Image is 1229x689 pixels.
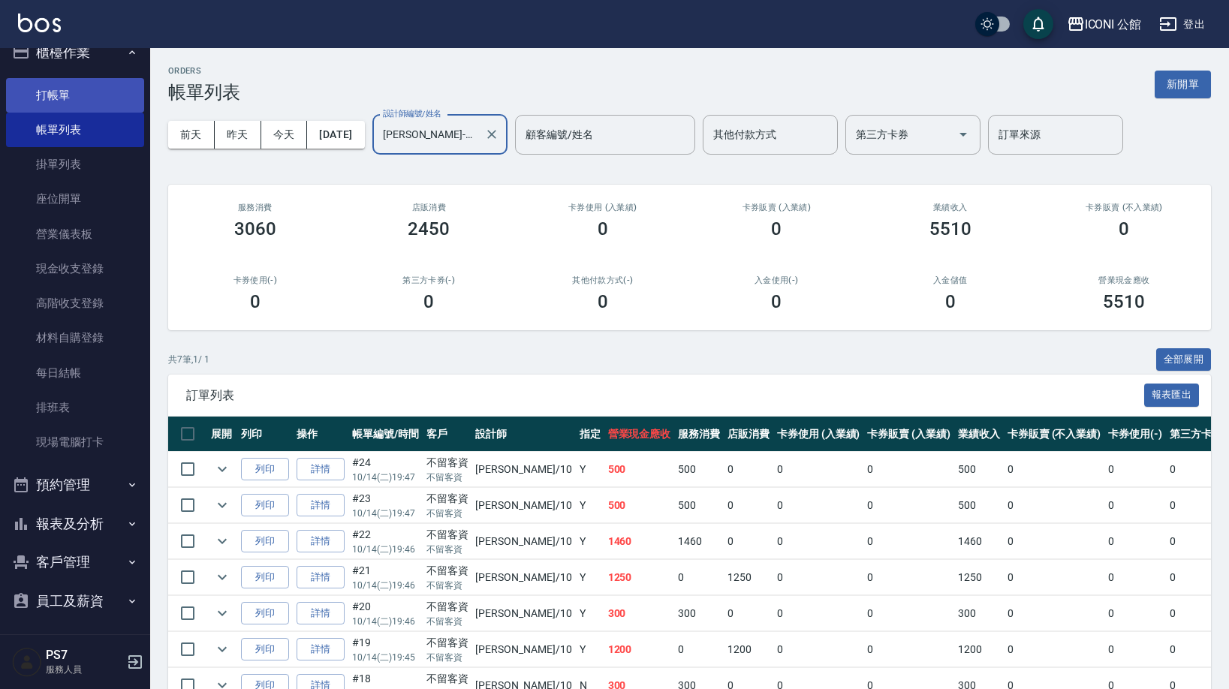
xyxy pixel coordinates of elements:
[471,524,575,559] td: [PERSON_NAME] /10
[6,33,144,72] button: 櫃檯作業
[186,388,1144,403] span: 訂單列表
[863,596,954,631] td: 0
[534,203,672,212] h2: 卡券使用 (入業績)
[426,671,468,687] div: 不留客資
[1085,15,1142,34] div: ICONI 公館
[598,218,608,239] h3: 0
[241,458,289,481] button: 列印
[1104,596,1166,631] td: 0
[307,121,364,149] button: [DATE]
[426,615,468,628] p: 不留客資
[674,560,724,595] td: 0
[1155,77,1211,91] a: 新開單
[383,108,441,119] label: 設計師編號/姓名
[1004,596,1104,631] td: 0
[1056,275,1194,285] h2: 營業現金應收
[6,504,144,543] button: 報表及分析
[352,615,419,628] p: 10/14 (二) 19:46
[348,560,423,595] td: #21
[604,488,675,523] td: 500
[348,596,423,631] td: #20
[604,524,675,559] td: 1460
[297,602,345,625] a: 詳情
[352,651,419,664] p: 10/14 (二) 19:45
[708,275,846,285] h2: 入金使用(-)
[471,596,575,631] td: [PERSON_NAME] /10
[297,494,345,517] a: 詳情
[168,82,240,103] h3: 帳單列表
[1104,417,1166,452] th: 卡券使用(-)
[471,452,575,487] td: [PERSON_NAME] /10
[576,524,604,559] td: Y
[241,566,289,589] button: 列印
[426,455,468,471] div: 不留客資
[1119,218,1129,239] h3: 0
[604,452,675,487] td: 500
[674,524,724,559] td: 1460
[12,647,42,677] img: Person
[6,113,144,147] a: 帳單列表
[6,582,144,621] button: 員工及薪資
[207,417,237,452] th: 展開
[168,121,215,149] button: 前天
[6,78,144,113] a: 打帳單
[261,121,308,149] button: 今天
[1004,560,1104,595] td: 0
[604,417,675,452] th: 營業現金應收
[348,524,423,559] td: #22
[929,218,971,239] h3: 5510
[674,596,724,631] td: 300
[1104,452,1166,487] td: 0
[773,560,864,595] td: 0
[6,182,144,216] a: 座位開單
[1104,524,1166,559] td: 0
[250,291,261,312] h3: 0
[1104,560,1166,595] td: 0
[951,122,975,146] button: Open
[471,417,575,452] th: 設計師
[863,560,954,595] td: 0
[576,488,604,523] td: Y
[674,488,724,523] td: 500
[1144,384,1200,407] button: 報表匯出
[674,417,724,452] th: 服務消費
[18,14,61,32] img: Logo
[46,648,122,663] h5: PS7
[408,218,450,239] h3: 2450
[6,217,144,251] a: 營業儀表板
[674,452,724,487] td: 500
[724,596,773,631] td: 0
[1004,488,1104,523] td: 0
[863,488,954,523] td: 0
[945,291,956,312] h3: 0
[954,488,1004,523] td: 500
[297,530,345,553] a: 詳情
[168,353,209,366] p: 共 7 筆, 1 / 1
[215,121,261,149] button: 昨天
[352,507,419,520] p: 10/14 (二) 19:47
[6,390,144,425] a: 排班表
[426,579,468,592] p: 不留客資
[186,275,324,285] h2: 卡券使用(-)
[426,543,468,556] p: 不留客資
[1104,488,1166,523] td: 0
[471,560,575,595] td: [PERSON_NAME] /10
[426,491,468,507] div: 不留客資
[1156,348,1212,372] button: 全部展開
[863,452,954,487] td: 0
[1004,524,1104,559] td: 0
[293,417,348,452] th: 操作
[211,494,233,516] button: expand row
[724,417,773,452] th: 店販消費
[534,275,672,285] h2: 其他付款方式(-)
[773,596,864,631] td: 0
[348,417,423,452] th: 帳單編號/時間
[168,66,240,76] h2: ORDERS
[6,425,144,459] a: 現場電腦打卡
[724,632,773,667] td: 1200
[1153,11,1211,38] button: 登出
[211,566,233,588] button: expand row
[426,599,468,615] div: 不留客資
[773,417,864,452] th: 卡券使用 (入業績)
[954,524,1004,559] td: 1460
